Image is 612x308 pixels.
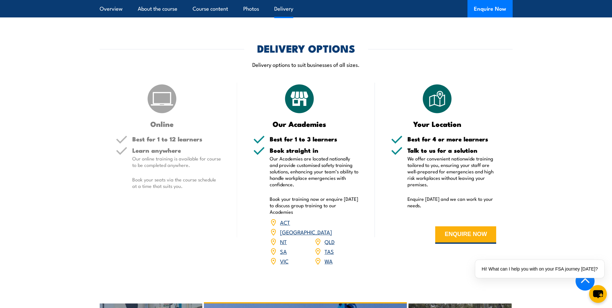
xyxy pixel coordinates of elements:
[280,238,287,245] a: NT
[270,196,359,215] p: Book your training now or enquire [DATE] to discuss group training to our Academies
[435,226,496,244] button: ENQUIRE NOW
[280,247,287,255] a: SA
[270,136,359,142] h5: Best for 1 to 3 learners
[325,257,333,265] a: WA
[257,44,355,53] h2: DELIVERY OPTIONS
[132,155,221,168] p: Our online training is available for course to be completed anywhere.
[280,228,332,236] a: [GEOGRAPHIC_DATA]
[280,218,290,226] a: ACT
[475,260,604,278] div: Hi! What can I help you with on your FSA journey [DATE]?
[116,120,208,128] h3: Online
[407,147,497,153] h5: Talk to us for a solution
[325,247,334,255] a: TAS
[325,238,335,245] a: QLD
[407,136,497,142] h5: Best for 4 or more learners
[280,257,288,265] a: VIC
[132,176,221,189] p: Book your seats via the course schedule at a time that suits you.
[132,147,221,153] h5: Learn anywhere
[270,147,359,153] h5: Book straight in
[407,155,497,188] p: We offer convenient nationwide training tailored to you, ensuring your staff are well-prepared fo...
[132,136,221,142] h5: Best for 1 to 12 learners
[407,196,497,209] p: Enquire [DATE] and we can work to your needs.
[391,120,484,128] h3: Your Location
[270,155,359,188] p: Our Academies are located nationally and provide customised safety training solutions, enhancing ...
[589,285,607,303] button: chat-button
[100,61,513,68] p: Delivery options to suit businesses of all sizes.
[253,120,346,128] h3: Our Academies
